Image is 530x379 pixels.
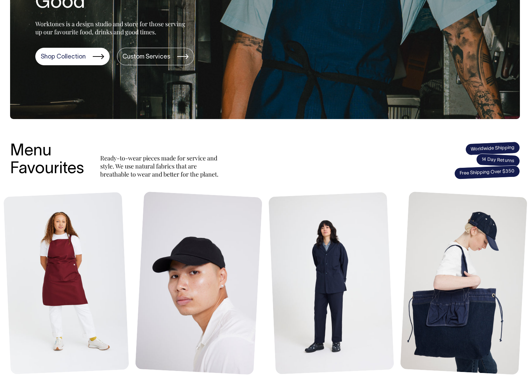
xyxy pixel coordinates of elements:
[117,48,194,65] a: Custom Services
[35,48,110,65] a: Shop Collection
[3,192,129,374] img: Mo Apron
[10,143,84,178] h3: Menu Favourites
[454,165,520,180] span: Free Shipping Over $350
[135,191,262,375] img: Blank Dad Cap
[100,154,221,178] p: Ready-to-wear pieces made for service and style. We use natural fabrics that are breathable to we...
[465,141,520,155] span: Worldwide Shipping
[268,192,394,374] img: Unstructured Blazer
[400,191,527,375] img: Store Bag
[35,20,188,36] p: Worktones is a design studio and store for those serving up our favourite food, drinks and good t...
[476,153,520,167] span: 14 Day Returns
